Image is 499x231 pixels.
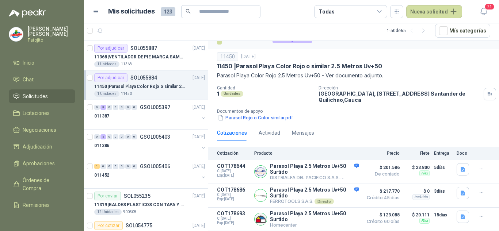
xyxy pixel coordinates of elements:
[123,209,136,215] p: 900308
[94,164,100,169] div: 1
[94,91,119,97] div: 1 Unidades
[404,187,430,196] p: $ 0
[28,38,75,42] p: Patojito
[23,59,34,67] span: Inicio
[94,54,185,61] p: 11368 | VENTILADOR DE PIE MARCA SAMURAI
[255,213,267,225] img: Company Logo
[363,151,400,156] p: Precio
[270,222,359,228] p: Homecenter
[434,163,452,172] p: 5 días
[84,70,208,100] a: Por adjudicarSOL055884[DATE] 11450 |Parasol Playa Color Rojo o similar 2.5 Metros Uv+501 Unidades...
[217,114,294,122] button: Parasol Rojo o Color similar.pdf
[319,85,481,91] p: Dirección
[119,164,125,169] div: 0
[119,134,125,139] div: 0
[217,52,238,61] div: 11450
[217,151,250,156] p: Cotización
[217,211,250,216] p: COT178693
[126,223,152,228] p: SOL054775
[217,173,250,178] span: Exp: [DATE]
[340,175,360,181] div: Directo
[241,53,256,60] p: [DATE]
[23,92,48,100] span: Solicitudes
[217,221,250,225] span: Exp: [DATE]
[84,41,208,70] a: Por adjudicarSOL055887[DATE] 11368 |VENTILADOR DE PIE MARCA SAMURAI1 Unidades11368
[140,105,170,110] p: GSOL005397
[254,151,359,156] p: Producto
[193,163,205,170] p: [DATE]
[94,201,185,208] p: 11319 | BALDES PLASTICOS CON TAPA Y ASA
[125,134,131,139] div: 0
[406,5,462,18] button: Nueva solicitud
[23,143,52,151] span: Adjudicación
[121,91,132,97] p: 11450
[9,157,75,170] a: Aprobaciones
[94,83,185,90] p: 11450 | Parasol Playa Color Rojo o similar 2.5 Metros Uv+50
[94,172,109,179] p: 011452
[94,61,119,67] div: 1 Unidades
[100,105,106,110] div: 3
[9,198,75,212] a: Remisiones
[28,26,75,36] p: [PERSON_NAME] [PERSON_NAME]
[107,164,112,169] div: 0
[94,209,122,215] div: 12 Unidades
[130,75,157,80] p: SOL055884
[9,106,75,120] a: Licitaciones
[94,73,127,82] div: Por adjudicar
[23,201,50,209] span: Remisiones
[107,105,112,110] div: 0
[217,109,496,114] p: Documentos de apoyo
[363,163,400,172] span: $ 201.586
[9,173,75,195] a: Órdenes de Compra
[259,129,280,137] div: Actividad
[132,134,137,139] div: 0
[84,189,208,218] a: Por enviarSOL055235[DATE] 11319 |BALDES PLASTICOS CON TAPA Y ASA12 Unidades900308
[363,196,400,200] span: Crédito 45 días
[404,211,430,219] p: $ 20.111
[23,126,56,134] span: Negociaciones
[270,175,359,181] p: DISTRIALFA DEL PACIFICO S.A.S.
[484,3,495,10] span: 21
[124,193,151,199] p: SOL055235
[94,103,206,126] a: 0 3 0 0 0 0 0 GSOL005397[DATE] 011387
[9,27,23,41] img: Company Logo
[319,8,334,16] div: Todas
[9,123,75,137] a: Negociaciones
[9,9,46,18] img: Logo peakr
[255,189,267,201] img: Company Logo
[217,85,313,91] p: Cantidad
[434,187,452,196] p: 3 días
[23,159,55,168] span: Aprobaciones
[23,76,34,84] span: Chat
[94,221,123,230] div: Por cotizar
[94,113,109,120] p: 011387
[419,218,430,224] div: Flex
[108,6,155,17] h1: Mis solicitudes
[23,176,68,192] span: Órdenes de Compra
[217,62,382,70] p: 11450 | Parasol Playa Color Rojo o similar 2.5 Metros Uv+50
[132,164,137,169] div: 0
[255,166,267,178] img: Company Logo
[193,134,205,140] p: [DATE]
[23,109,50,117] span: Licitaciones
[270,199,359,204] p: FERROTOOLS S.A.S.
[457,151,471,156] p: Docs
[419,170,430,176] div: Flex
[125,105,131,110] div: 0
[387,25,429,36] div: 1 - 50 de 65
[113,105,118,110] div: 0
[270,163,359,175] p: Parasol Playa 2.5 Metros Uv+50 Surtido
[363,187,400,196] span: $ 217.770
[119,105,125,110] div: 0
[193,45,205,52] p: [DATE]
[113,134,118,139] div: 0
[217,187,250,193] p: COT178686
[217,216,250,221] span: C: [DATE]
[186,9,191,14] span: search
[217,193,250,197] span: C: [DATE]
[140,134,170,139] p: GSOL005403
[94,142,109,149] p: 011386
[113,164,118,169] div: 0
[94,162,206,185] a: 1 0 0 0 0 0 0 GSOL005406[DATE] 011452
[217,197,250,201] span: Exp: [DATE]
